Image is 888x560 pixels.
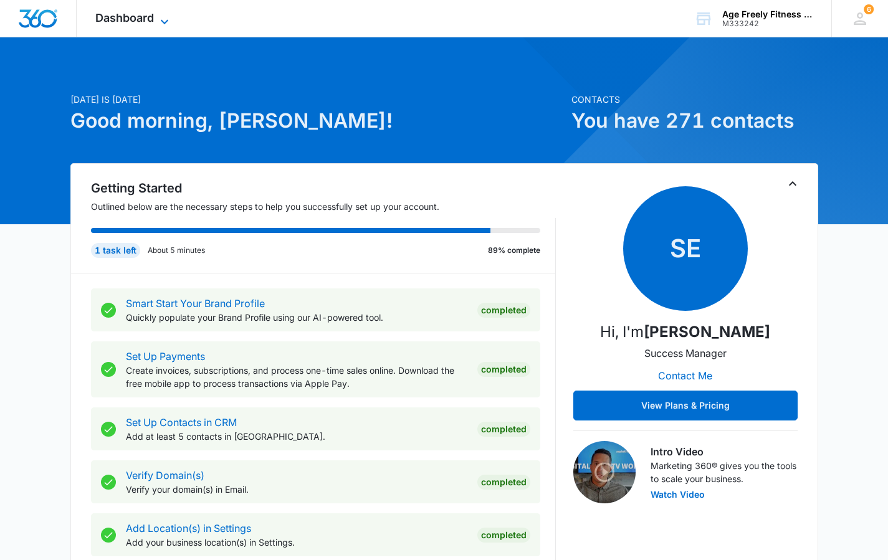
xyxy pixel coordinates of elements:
div: Completed [477,528,530,543]
h1: Good morning, [PERSON_NAME]! [70,106,564,136]
a: Smart Start Your Brand Profile [126,297,265,310]
p: Marketing 360® gives you the tools to scale your business. [651,459,798,485]
p: Success Manager [644,346,727,361]
button: View Plans & Pricing [573,391,798,420]
span: 6 [864,4,874,14]
a: Set Up Payments [126,350,205,363]
p: [DATE] is [DATE] [70,93,564,106]
h3: Intro Video [651,444,798,459]
p: Quickly populate your Brand Profile using our AI-powered tool. [126,311,467,324]
p: Outlined below are the necessary steps to help you successfully set up your account. [91,200,556,213]
span: SE [623,186,748,311]
h2: Getting Started [91,179,556,197]
p: Verify your domain(s) in Email. [126,483,467,496]
img: Intro Video [573,441,636,503]
button: Watch Video [651,490,705,499]
p: 89% complete [488,245,540,256]
p: Add your business location(s) in Settings. [126,536,467,549]
p: Add at least 5 contacts in [GEOGRAPHIC_DATA]. [126,430,467,443]
div: account name [722,9,813,19]
p: Contacts [571,93,818,106]
p: Hi, I'm [600,321,770,343]
p: About 5 minutes [148,245,205,256]
div: 1 task left [91,243,140,258]
button: Contact Me [646,361,725,391]
div: Completed [477,422,530,437]
h1: You have 271 contacts [571,106,818,136]
div: Completed [477,303,530,318]
a: Verify Domain(s) [126,469,204,482]
p: Create invoices, subscriptions, and process one-time sales online. Download the free mobile app t... [126,364,467,390]
div: notifications count [864,4,874,14]
div: Completed [477,362,530,377]
strong: [PERSON_NAME] [644,323,770,341]
a: Add Location(s) in Settings [126,522,251,534]
div: account id [722,19,813,28]
span: Dashboard [95,11,154,24]
a: Set Up Contacts in CRM [126,416,237,429]
div: Completed [477,475,530,490]
button: Toggle Collapse [785,176,800,191]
